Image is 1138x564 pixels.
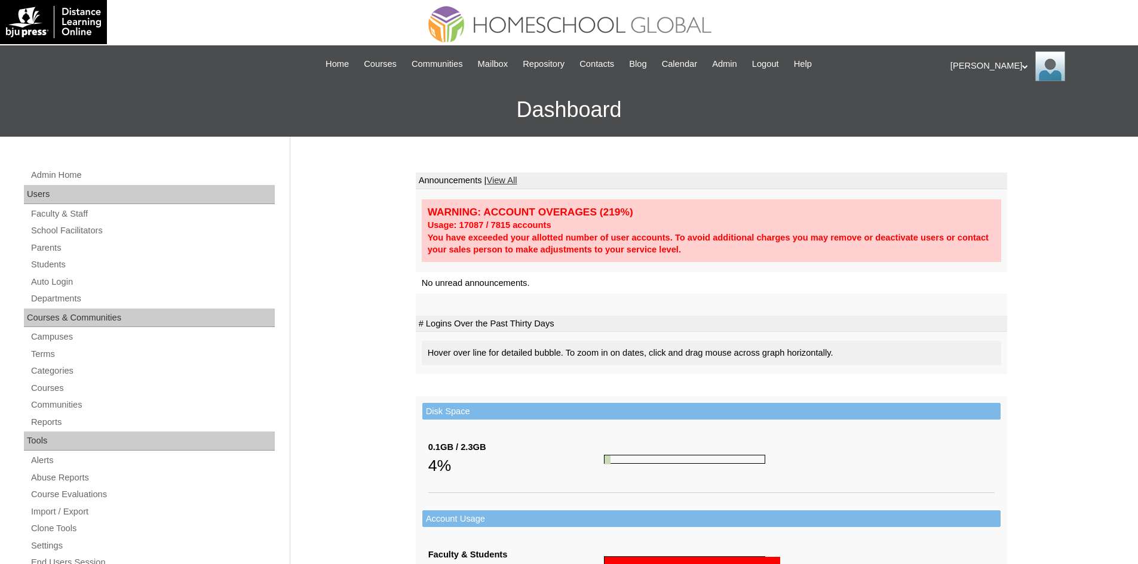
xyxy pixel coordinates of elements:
strong: Usage: 17087 / 7815 accounts [428,220,551,230]
a: Communities [406,57,469,71]
span: Admin [712,57,737,71]
a: Help [788,57,818,71]
a: Blog [623,57,652,71]
a: Auto Login [30,275,275,289]
a: Faculty & Staff [30,207,275,221]
a: Mailbox [472,57,514,71]
td: Announcements | [416,172,1007,189]
div: Faculty & Students [428,548,604,561]
span: Repository [523,57,565,71]
div: Hover over line for detailed bubble. To zoom in on dates, click and drag mouse across graph horiz... [422,341,1001,365]
a: Admin [706,57,743,71]
span: Communities [412,57,463,71]
a: Courses [30,381,275,396]
span: Calendar [662,57,697,71]
img: Ariane Ebuen [1035,51,1065,81]
a: Parents [30,241,275,255]
a: Contacts [573,57,620,71]
a: Admin Home [30,168,275,183]
span: Help [794,57,812,71]
a: Course Evaluations [30,487,275,502]
td: # Logins Over the Past Thirty Days [416,316,1007,332]
a: Settings [30,538,275,553]
a: Campuses [30,329,275,344]
a: Departments [30,291,275,306]
div: Courses & Communities [24,309,275,328]
a: Import / Export [30,504,275,519]
div: Users [24,185,275,204]
a: Courses [358,57,403,71]
td: No unread announcements. [416,272,1007,294]
a: Logout [746,57,785,71]
a: Home [320,57,355,71]
span: Logout [752,57,779,71]
a: Calendar [656,57,703,71]
a: Students [30,257,275,272]
td: Disk Space [422,403,1001,420]
a: School Facilitators [30,223,275,238]
a: View All [486,175,517,185]
div: [PERSON_NAME] [950,51,1126,81]
div: 4% [428,454,604,477]
a: Abuse Reports [30,470,275,485]
div: WARNING: ACCOUNT OVERAGES (219%) [428,205,995,219]
img: logo-white.png [6,6,101,38]
span: Home [326,57,349,71]
td: Account Usage [422,510,1001,528]
a: Categories [30,363,275,378]
span: Courses [364,57,397,71]
a: Repository [517,57,570,71]
div: Tools [24,432,275,451]
a: Alerts [30,453,275,468]
h3: Dashboard [6,83,1132,137]
a: Communities [30,397,275,412]
span: Mailbox [478,57,508,71]
a: Terms [30,347,275,362]
div: 0.1GB / 2.3GB [428,441,604,454]
a: Clone Tools [30,521,275,536]
a: Reports [30,415,275,430]
span: Blog [629,57,646,71]
span: Contacts [579,57,614,71]
div: You have exceeded your allotted number of user accounts. To avoid additional charges you may remo... [428,232,995,256]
